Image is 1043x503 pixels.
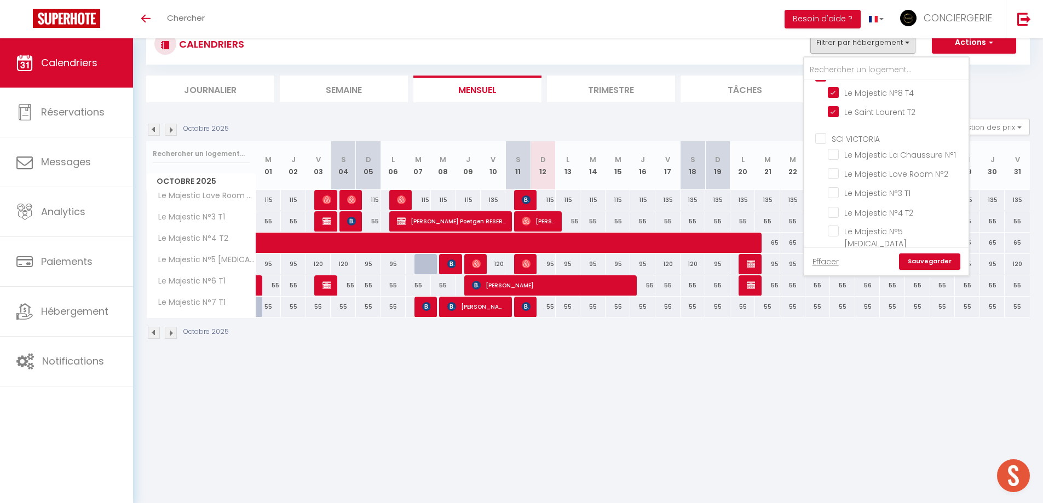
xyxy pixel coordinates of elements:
[705,211,730,232] div: 55
[606,211,631,232] div: 55
[322,189,331,210] span: [PERSON_NAME]
[630,297,655,317] div: 55
[431,275,456,296] div: 55
[41,304,108,318] span: Hébergement
[980,141,1005,190] th: 30
[681,141,706,190] th: 18
[780,275,805,296] div: 55
[655,254,681,274] div: 120
[780,190,805,210] div: 135
[606,141,631,190] th: 15
[705,141,730,190] th: 19
[580,141,606,190] th: 14
[830,275,855,296] div: 55
[844,107,915,118] span: Le Saint Laurent T2
[655,275,681,296] div: 55
[481,190,506,210] div: 135
[780,211,805,232] div: 55
[397,211,506,232] span: [PERSON_NAME] Poetgen RESERVATION BOOKING
[606,190,631,210] div: 115
[955,275,980,296] div: 55
[681,297,706,317] div: 55
[322,211,331,232] span: [PERSON_NAME] RESERVATION BOOKING
[780,297,805,317] div: 55
[730,297,756,317] div: 55
[980,254,1005,274] div: 95
[580,190,606,210] div: 115
[844,88,914,99] span: Le Majestic N°8 T4
[932,32,1016,54] button: Actions
[281,275,306,296] div: 55
[146,76,274,102] li: Journalier
[41,56,97,70] span: Calendriers
[547,76,675,102] li: Trimestre
[456,141,481,190] th: 09
[924,11,992,25] span: CONCIERGERIE
[356,297,381,317] div: 55
[980,233,1005,253] div: 65
[381,254,406,274] div: 95
[306,297,331,317] div: 55
[715,154,721,165] abbr: D
[447,253,456,274] span: [PERSON_NAME]
[256,297,281,317] div: 55
[281,211,306,232] div: 55
[705,275,730,296] div: 55
[606,297,631,317] div: 55
[522,189,530,210] span: [PERSON_NAME]
[980,190,1005,210] div: 135
[805,275,831,296] div: 55
[580,254,606,274] div: 95
[755,297,780,317] div: 55
[812,256,839,268] a: Effacer
[415,154,422,165] abbr: M
[381,275,406,296] div: 55
[655,141,681,190] th: 17
[980,211,1005,232] div: 55
[281,141,306,190] th: 02
[580,297,606,317] div: 55
[832,134,880,144] span: SCI VICTORIA
[148,233,231,245] span: Le Majestic N°4 T2
[522,211,555,232] span: [PERSON_NAME] [PERSON_NAME]
[472,275,631,296] span: [PERSON_NAME]
[256,190,281,210] div: 115
[331,275,356,296] div: 55
[440,154,446,165] abbr: M
[256,141,281,190] th: 01
[148,254,258,266] span: Le Majestic N°5 [MEDICAL_DATA]
[990,154,995,165] abbr: J
[265,154,272,165] abbr: M
[347,189,355,210] span: [PERSON_NAME]
[997,459,1030,492] div: Ouvrir le chat
[331,141,356,190] th: 04
[803,56,970,276] div: Filtrer par hébergement
[281,254,306,274] div: 95
[1005,233,1030,253] div: 65
[830,297,855,317] div: 55
[256,211,281,232] div: 55
[730,190,756,210] div: 135
[456,190,481,210] div: 115
[183,124,229,134] p: Octobre 2025
[755,190,780,210] div: 135
[447,296,506,317] span: [PERSON_NAME] Alapini
[955,297,980,317] div: 55
[167,12,205,24] span: Chercher
[755,211,780,232] div: 55
[505,141,531,190] th: 11
[531,254,556,274] div: 95
[148,275,228,287] span: Le Majestic N°6 T1
[41,255,93,268] span: Paiements
[780,141,805,190] th: 22
[431,190,456,210] div: 115
[810,32,915,54] button: Filtrer par hébergement
[406,141,431,190] th: 07
[606,254,631,274] div: 95
[153,144,250,164] input: Rechercher un logement...
[176,32,244,56] h3: CALENDRIERS
[381,141,406,190] th: 06
[347,211,355,232] span: [PERSON_NAME]
[1015,154,1020,165] abbr: V
[655,297,681,317] div: 55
